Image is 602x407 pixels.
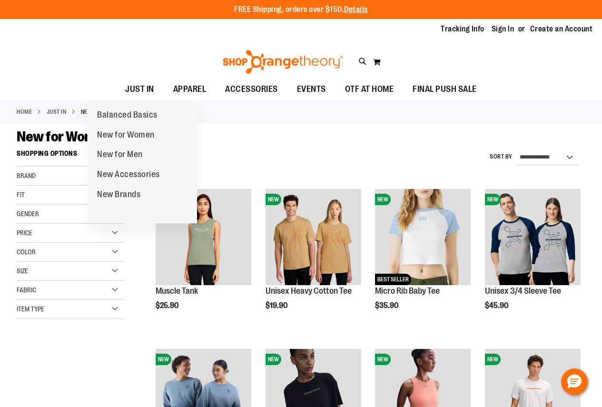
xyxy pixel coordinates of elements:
span: NEW [156,354,171,365]
span: Item Type [17,305,44,313]
span: NEW [485,194,501,205]
a: Micro Rib Baby TeeNEWBEST SELLER [375,189,471,286]
div: product [151,184,256,334]
span: Brand [17,172,36,179]
strong: Shopping Options [17,145,124,167]
strong: New for Women [81,108,126,116]
img: Unisex Heavy Cotton Tee [266,189,361,285]
span: New for Women [97,130,155,142]
a: Unisex 3/4 Sleeve Tee [485,286,561,296]
span: ACCESSORIES [225,79,278,100]
span: OTF AT HOME [345,79,394,100]
a: Muscle TankNEW [156,189,251,286]
a: New for Women [88,125,164,145]
a: Unisex Heavy Cotton Tee [266,286,352,296]
a: Muscle Tank [156,286,198,296]
span: $19.90 [266,301,289,310]
div: product [370,184,475,334]
a: JUST IN [116,79,164,100]
a: JUST IN [47,108,67,116]
button: Hello, have a question? Let’s chat. [561,368,588,395]
img: Micro Rib Baby Tee [375,189,471,285]
span: EVENTS [297,79,326,100]
span: New Brands [97,189,140,201]
a: EVENTS [287,79,336,100]
ul: JUST IN [88,100,197,224]
img: Unisex 3/4 Sleeve Tee [485,189,581,285]
p: FREE Shipping, orders over $150. [234,4,368,15]
span: $35.90 [375,301,400,310]
a: Tracking Info [441,24,484,34]
span: FINAL PUSH SALE [413,79,477,100]
a: APPAREL [164,79,216,100]
a: New Brands [88,185,150,205]
span: NEW [485,354,501,365]
span: Balanced Basics [97,110,158,122]
span: APPAREL [173,79,207,100]
span: Gender [17,210,39,218]
span: JUST IN [125,79,154,100]
a: New for Men [88,145,152,165]
span: Fabric [17,286,36,294]
span: Size [17,267,28,275]
span: $45.90 [485,301,510,310]
a: Create an Account [530,24,593,34]
a: OTF AT HOME [336,79,404,100]
a: Unisex 3/4 Sleeve TeeNEW [485,189,581,286]
div: product [261,184,366,334]
span: Color [17,248,36,256]
span: New for Women [17,129,110,145]
img: Shop Orangetheory [221,50,345,74]
img: Muscle Tank [156,189,251,285]
a: Details [344,5,368,14]
a: ACCESSORIES [216,79,287,100]
div: product [480,184,585,334]
a: Home [17,108,32,116]
span: Price [17,229,32,237]
a: Balanced Basics [88,105,167,125]
span: $25.90 [156,301,180,310]
label: Sort By [490,153,513,161]
a: Sign In [492,24,514,34]
span: NEW [375,354,391,365]
a: Unisex Heavy Cotton TeeNEW [266,189,361,286]
span: New for Men [97,149,143,161]
span: New Accessories [97,169,160,181]
span: NEW [375,194,391,205]
span: Fit [17,191,25,199]
a: New Accessories [88,165,169,185]
span: BEST SELLER [375,274,411,285]
span: NEW [266,194,281,205]
a: Micro Rib Baby Tee [375,286,440,296]
span: NEW [266,354,281,365]
a: FINAL PUSH SALE [403,79,486,100]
